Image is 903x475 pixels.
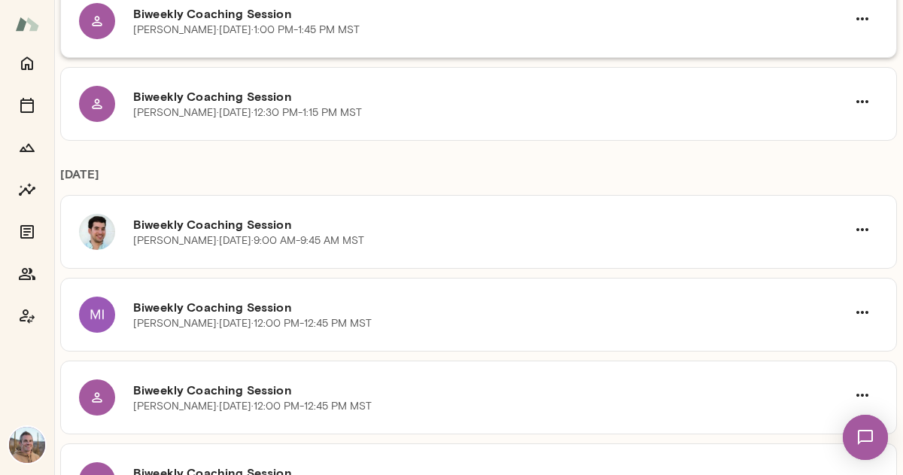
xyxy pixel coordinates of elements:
button: Members [12,259,42,289]
h6: [DATE] [60,165,897,195]
h6: Biweekly Coaching Session [133,5,847,23]
h6: Biweekly Coaching Session [133,381,847,399]
button: Documents [12,217,42,247]
p: [PERSON_NAME] · [DATE] · 12:00 PM-12:45 PM MST [133,316,372,331]
p: [PERSON_NAME] · [DATE] · 12:00 PM-12:45 PM MST [133,399,372,414]
img: Mento [15,10,39,38]
h6: Biweekly Coaching Session [133,215,847,233]
button: Home [12,48,42,78]
button: Growth Plan [12,132,42,163]
h6: Biweekly Coaching Session [133,298,847,316]
h6: Biweekly Coaching Session [133,87,847,105]
button: Coach app [12,301,42,331]
p: [PERSON_NAME] · [DATE] · 9:00 AM-9:45 AM MST [133,233,364,248]
p: [PERSON_NAME] · [DATE] · 1:00 PM-1:45 PM MST [133,23,360,38]
p: [PERSON_NAME] · [DATE] · 12:30 PM-1:15 PM MST [133,105,362,120]
button: Sessions [12,90,42,120]
button: Insights [12,175,42,205]
img: Adam Griffin [9,427,45,463]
